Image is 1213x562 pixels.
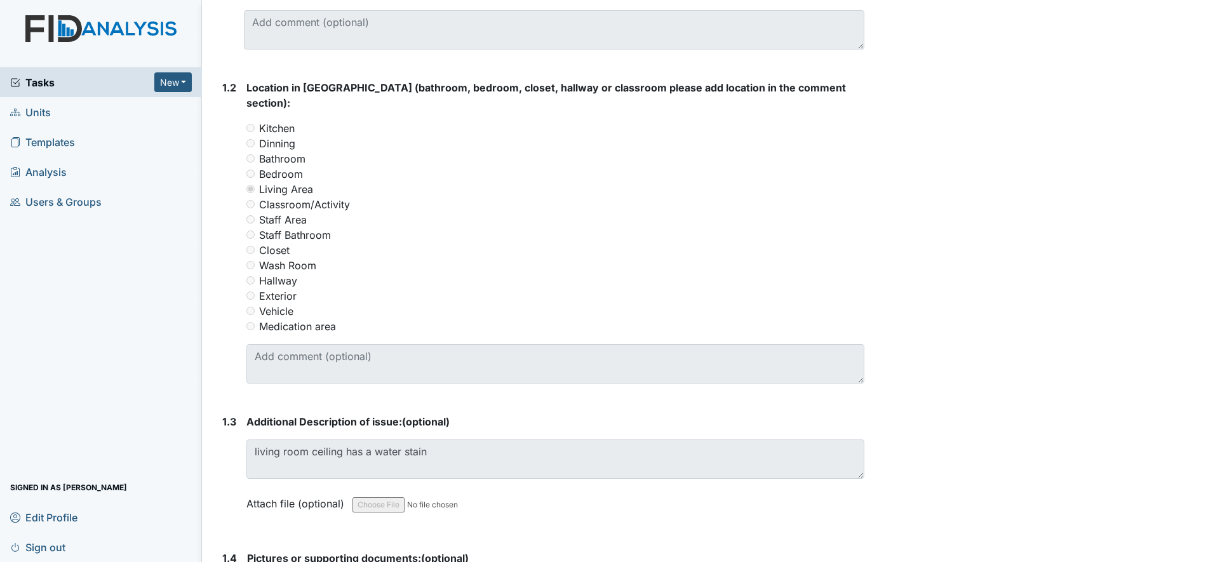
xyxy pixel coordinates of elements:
label: Hallway [259,273,297,288]
span: Users & Groups [10,192,102,211]
span: Analysis [10,162,67,182]
label: Bedroom [259,166,303,182]
label: Staff Area [259,212,307,227]
button: New [154,72,192,92]
span: Signed in as [PERSON_NAME] [10,478,127,497]
input: Bedroom [246,170,255,178]
span: Sign out [10,537,65,557]
label: Dinning [259,136,295,151]
label: Staff Bathroom [259,227,331,243]
label: Closet [259,243,290,258]
input: Vehicle [246,307,255,315]
label: 1.3 [222,414,236,429]
input: Wash Room [246,261,255,269]
span: Templates [10,132,75,152]
span: Edit Profile [10,507,77,527]
textarea: living room ceiling has a water stain [246,439,864,479]
input: Bathroom [246,154,255,163]
span: Units [10,102,51,122]
span: Additional Description of issue: [246,415,402,428]
input: Hallway [246,276,255,284]
label: Attach file (optional) [246,489,349,511]
input: Classroom/Activity [246,200,255,208]
label: Classroom/Activity [259,197,350,212]
input: Kitchen [246,124,255,132]
input: Staff Bathroom [246,231,255,239]
span: Location in [GEOGRAPHIC_DATA] (bathroom, bedroom, closet, hallway or classroom please add locatio... [246,81,846,109]
label: Vehicle [259,304,293,319]
label: Exterior [259,288,297,304]
label: Living Area [259,182,313,197]
label: Wash Room [259,258,316,273]
a: Tasks [10,75,154,90]
label: Medication area [259,319,336,334]
input: Medication area [246,322,255,330]
strong: (optional) [246,414,864,429]
label: Bathroom [259,151,305,166]
label: 1.2 [222,80,236,95]
input: Living Area [246,185,255,193]
label: Kitchen [259,121,295,136]
input: Staff Area [246,215,255,224]
input: Closet [246,246,255,254]
input: Exterior [246,291,255,300]
input: Dinning [246,139,255,147]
